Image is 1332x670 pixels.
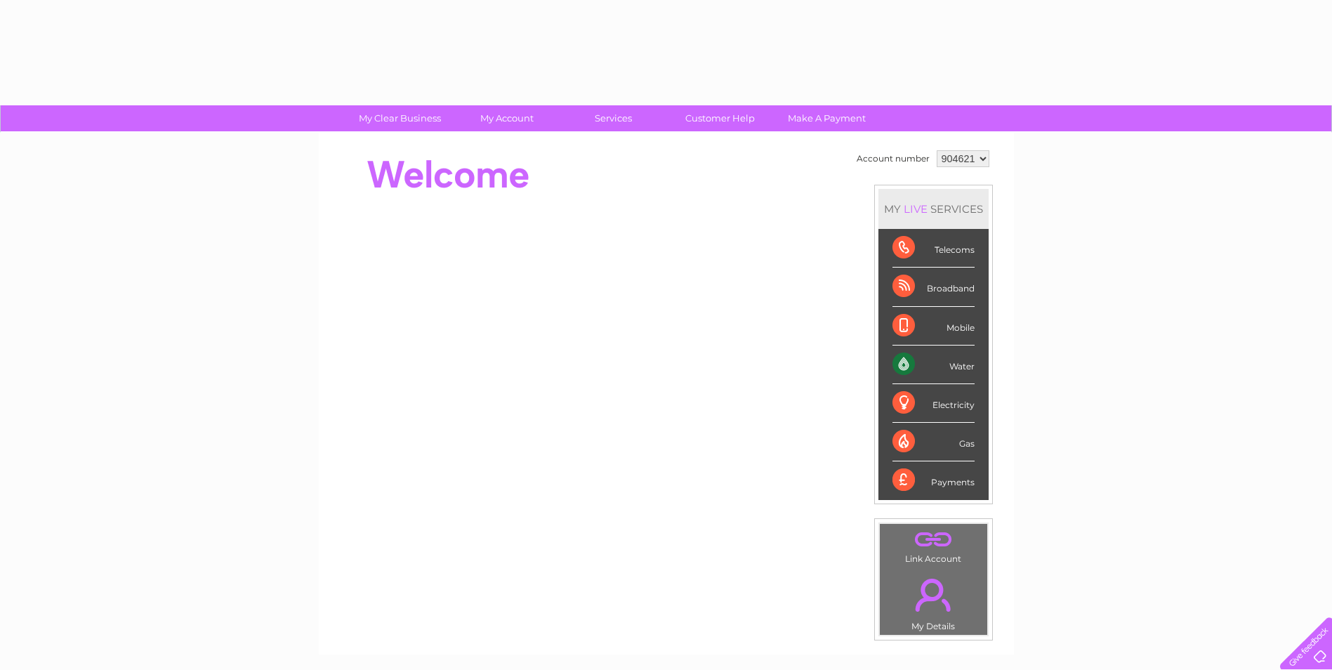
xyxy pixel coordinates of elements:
div: Mobile [892,307,975,346]
a: . [883,527,984,552]
a: . [883,570,984,619]
a: My Account [449,105,565,131]
td: Link Account [879,523,988,567]
div: Broadband [892,268,975,306]
div: Payments [892,461,975,499]
td: My Details [879,567,988,636]
div: LIVE [901,202,930,216]
a: Make A Payment [769,105,885,131]
div: Water [892,346,975,384]
div: Telecoms [892,229,975,268]
div: MY SERVICES [878,189,989,229]
a: My Clear Business [342,105,458,131]
td: Account number [853,147,933,171]
div: Gas [892,423,975,461]
div: Electricity [892,384,975,423]
a: Services [555,105,671,131]
a: Customer Help [662,105,778,131]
